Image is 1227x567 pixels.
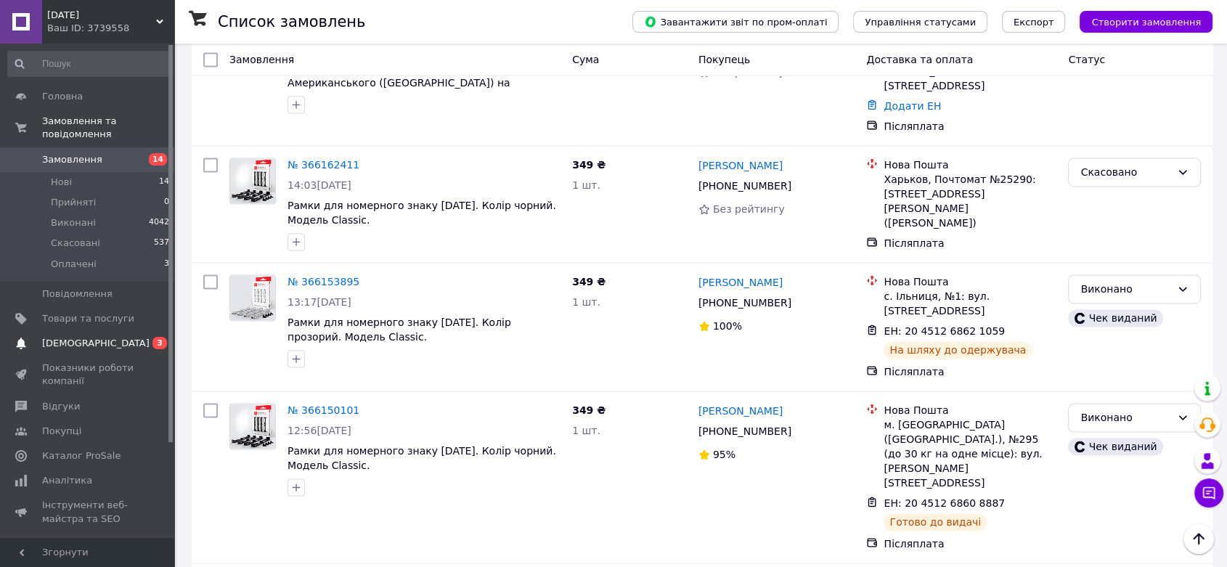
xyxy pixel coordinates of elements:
[51,196,96,209] span: Прийняті
[42,449,121,462] span: Каталог ProSale
[1194,478,1223,507] button: Чат з покупцем
[884,341,1032,359] div: На шляху до одержувача
[698,275,783,290] a: [PERSON_NAME]
[698,158,783,173] a: [PERSON_NAME]
[288,404,359,416] a: № 366150101
[42,115,174,141] span: Замовлення та повідомлення
[1183,523,1214,554] button: Наверх
[42,153,102,166] span: Замовлення
[152,337,167,349] span: 3
[884,172,1056,230] div: Харьков, Почтомат №25290: [STREET_ADDRESS][PERSON_NAME] ([PERSON_NAME])
[696,293,794,313] div: [PHONE_NUMBER]
[572,425,600,436] span: 1 шт.
[713,203,785,215] span: Без рейтингу
[572,54,599,65] span: Cума
[42,337,150,350] span: [DEMOGRAPHIC_DATA]
[1068,438,1162,455] div: Чек виданий
[698,404,783,418] a: [PERSON_NAME]
[632,11,839,33] button: Завантажити звіт по пром-оплаті
[865,17,976,28] span: Управління статусами
[229,403,276,449] a: Фото товару
[288,200,556,226] a: Рамки для номерного знаку [DATE]. Колір чорний. Модель Classic.
[230,275,275,320] img: Фото товару
[288,296,351,308] span: 13:17[DATE]
[164,196,169,209] span: 0
[229,54,294,65] span: Замовлення
[42,474,92,487] span: Аналітика
[884,417,1056,490] div: м. [GEOGRAPHIC_DATA] ([GEOGRAPHIC_DATA].), №295 (до 30 кг на одне місце): вул. [PERSON_NAME][STRE...
[884,513,987,531] div: Готово до видачі
[1080,281,1171,297] div: Виконано
[51,216,96,229] span: Виконані
[42,287,113,301] span: Повідомлення
[644,15,827,28] span: Завантажити звіт по пром-оплаті
[229,158,276,204] a: Фото товару
[47,9,156,22] span: RED HILL
[853,11,987,33] button: Управління статусами
[696,176,794,196] div: [PHONE_NUMBER]
[884,100,941,112] a: Додати ЕН
[1068,54,1105,65] span: Статус
[288,445,556,471] a: Рамки для номерного знаку [DATE]. Колір чорний. Модель Classic.
[230,158,275,203] img: Фото товару
[154,237,169,250] span: 537
[713,449,735,460] span: 95%
[149,153,167,166] span: 14
[7,51,171,77] input: Пошук
[1068,309,1162,327] div: Чек виданий
[230,404,275,449] img: Фото товару
[884,158,1056,172] div: Нова Пошта
[1002,11,1066,33] button: Експорт
[288,317,511,343] a: Рамки для номерного знаку [DATE]. Колір прозорий. Модель Classic.
[884,537,1056,551] div: Післяплата
[42,362,134,388] span: Показники роботи компанії
[884,497,1005,509] span: ЕН: 20 4512 6860 8887
[51,258,97,271] span: Оплачені
[884,119,1056,134] div: Післяплата
[866,54,973,65] span: Доставка та оплата
[1080,164,1171,180] div: Скасовано
[42,499,134,525] span: Інструменти веб-майстра та SEO
[42,400,80,413] span: Відгуки
[42,312,134,325] span: Товари та послуги
[572,296,600,308] span: 1 шт.
[884,403,1056,417] div: Нова Пошта
[288,425,351,436] span: 12:56[DATE]
[288,159,359,171] a: № 366162411
[51,237,100,250] span: Скасовані
[572,404,606,416] span: 349 ₴
[1080,409,1171,425] div: Виконано
[698,54,750,65] span: Покупець
[1080,11,1212,33] button: Створити замовлення
[47,22,174,35] div: Ваш ID: 3739558
[159,176,169,189] span: 14
[572,179,600,191] span: 1 шт.
[288,62,512,103] a: Перехідник для рамки номерного знака з Американського ([GEOGRAPHIC_DATA]) на Європейський (EU)
[1065,15,1212,27] a: Створити замовлення
[42,425,81,438] span: Покупці
[42,537,134,563] span: Управління сайтом
[572,276,606,287] span: 349 ₴
[884,289,1056,318] div: с. Ільниця, №1: вул. [STREET_ADDRESS]
[218,13,365,30] h1: Список замовлень
[696,421,794,441] div: [PHONE_NUMBER]
[51,176,72,189] span: Нові
[884,236,1056,250] div: Післяплата
[288,179,351,191] span: 14:03[DATE]
[149,216,169,229] span: 4042
[884,325,1005,337] span: ЕН: 20 4512 6862 1059
[42,90,83,103] span: Головна
[572,159,606,171] span: 349 ₴
[164,258,169,271] span: 3
[884,364,1056,379] div: Післяплата
[713,320,742,332] span: 100%
[1014,17,1054,28] span: Експорт
[288,276,359,287] a: № 366153895
[229,274,276,321] a: Фото товару
[1091,17,1201,28] span: Створити замовлення
[884,274,1056,289] div: Нова Пошта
